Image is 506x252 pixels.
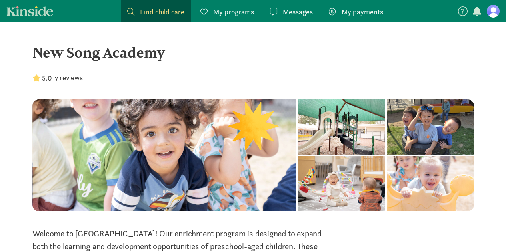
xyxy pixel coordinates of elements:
[32,73,83,83] div: -
[140,6,184,17] span: Find child care
[55,72,83,83] button: 7 reviews
[32,42,474,63] div: New Song Academy
[213,6,254,17] span: My programs
[6,6,53,16] a: Kinside
[42,73,52,83] strong: 5.0
[342,6,383,17] span: My payments
[283,6,313,17] span: Messages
